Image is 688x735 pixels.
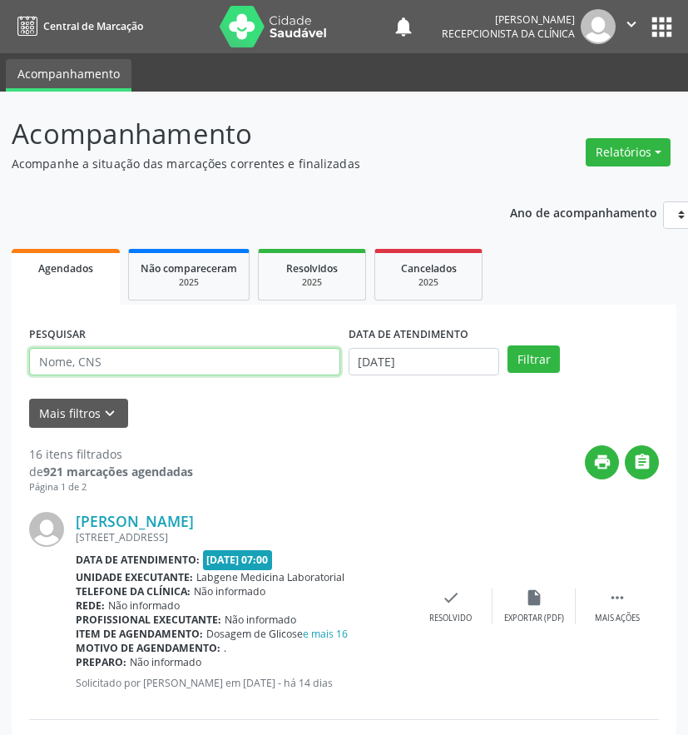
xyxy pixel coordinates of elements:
b: Rede: [76,598,105,613]
i:  [633,453,651,471]
input: Selecione um intervalo [349,348,500,376]
span: Não informado [225,613,296,627]
div: 2025 [141,276,237,289]
div: Mais ações [595,613,640,624]
span: Não informado [194,584,265,598]
span: Agendados [38,261,93,276]
input: Nome, CNS [29,348,340,376]
div: 2025 [387,276,470,289]
p: Acompanhe a situação das marcações correntes e finalizadas [12,155,477,172]
div: [STREET_ADDRESS] [76,530,409,544]
button:  [616,9,647,44]
b: Motivo de agendamento: [76,641,220,655]
div: Exportar (PDF) [504,613,564,624]
span: Resolvidos [286,261,338,276]
label: DATA DE ATENDIMENTO [349,322,468,348]
i:  [608,588,626,607]
div: Página 1 de 2 [29,480,193,494]
b: Preparo: [76,655,126,669]
button: Filtrar [507,345,560,374]
span: Não informado [130,655,201,669]
button: print [585,445,619,479]
i: keyboard_arrow_down [101,405,119,423]
label: PESQUISAR [29,322,86,348]
i: print [593,453,611,471]
button: Mais filtroskeyboard_arrow_down [29,399,128,428]
i:  [622,15,641,33]
span: Labgene Medicina Laboratorial [196,570,344,584]
div: 16 itens filtrados [29,445,193,463]
span: . [224,641,226,655]
b: Unidade executante: [76,570,193,584]
span: Dosagem de Glicose [206,627,348,641]
span: [DATE] 07:00 [203,550,273,569]
p: Ano de acompanhamento [510,201,657,222]
a: [PERSON_NAME] [76,512,194,530]
span: Não compareceram [141,261,237,276]
p: Acompanhamento [12,113,477,155]
div: Resolvido [429,613,472,624]
img: img [29,512,64,547]
span: Não informado [108,598,180,613]
button: Relatórios [586,138,671,166]
div: [PERSON_NAME] [442,12,575,27]
i: check [442,588,460,607]
b: Telefone da clínica: [76,584,191,598]
b: Profissional executante: [76,613,221,627]
b: Item de agendamento: [76,627,203,641]
img: img [581,9,616,44]
i: insert_drive_file [525,588,543,607]
span: Cancelados [401,261,457,276]
span: Recepcionista da clínica [442,27,575,41]
span: Central de Marcação [43,19,143,33]
div: de [29,463,193,480]
button: notifications [392,15,415,38]
button:  [625,445,659,479]
button: apps [647,12,676,42]
a: e mais 16 [303,627,348,641]
p: Solicitado por [PERSON_NAME] em [DATE] - há 14 dias [76,676,409,690]
a: Central de Marcação [12,12,143,40]
b: Data de atendimento: [76,553,200,567]
strong: 921 marcações agendadas [43,464,193,479]
div: 2025 [270,276,354,289]
a: Acompanhamento [6,59,131,92]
